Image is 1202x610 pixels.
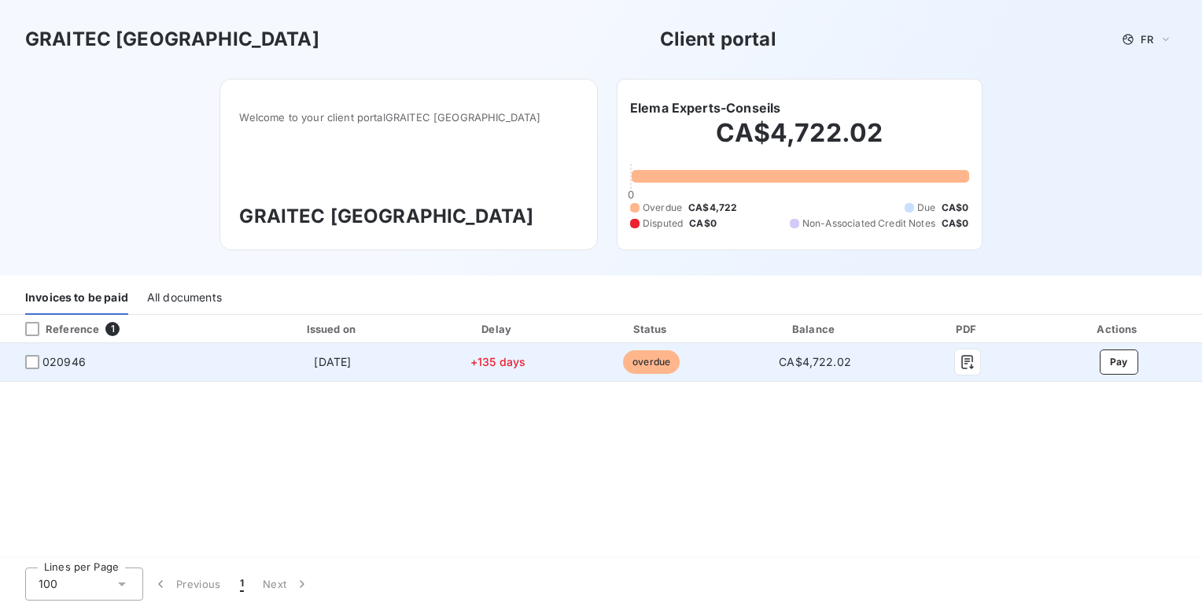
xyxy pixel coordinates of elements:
[1141,33,1153,46] span: FR
[643,216,683,231] span: Disputed
[240,576,244,592] span: 1
[903,321,1032,337] div: PDF
[577,321,727,337] div: Status
[689,216,717,231] span: CA$0
[314,355,351,368] span: [DATE]
[660,25,776,54] h3: Client portal
[239,202,578,231] h3: GRAITEC [GEOGRAPHIC_DATA]
[630,117,969,165] h2: CA$4,722.02
[147,282,222,315] div: All documents
[630,98,780,117] h6: Elema Experts-Conseils
[779,355,851,368] span: CA$4,722.02
[623,350,680,374] span: overdue
[245,321,420,337] div: Issued on
[253,567,319,601] button: Next
[426,321,570,337] div: Delay
[917,201,935,215] span: Due
[688,201,737,215] span: CA$4,722
[239,111,578,124] span: Welcome to your client portal GRAITEC [GEOGRAPHIC_DATA]
[643,201,682,215] span: Overdue
[1038,321,1199,337] div: Actions
[42,354,86,370] span: 020946
[942,216,969,231] span: CA$0
[733,321,898,337] div: Balance
[1100,349,1138,375] button: Pay
[25,282,128,315] div: Invoices to be paid
[13,322,99,336] div: Reference
[802,216,935,231] span: Non-Associated Credit Notes
[942,201,969,215] span: CA$0
[628,188,634,201] span: 0
[470,355,525,368] span: +135 days
[105,322,120,336] span: 1
[230,567,253,601] button: 1
[39,576,57,592] span: 100
[25,25,319,54] h3: GRAITEC [GEOGRAPHIC_DATA]
[143,567,230,601] button: Previous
